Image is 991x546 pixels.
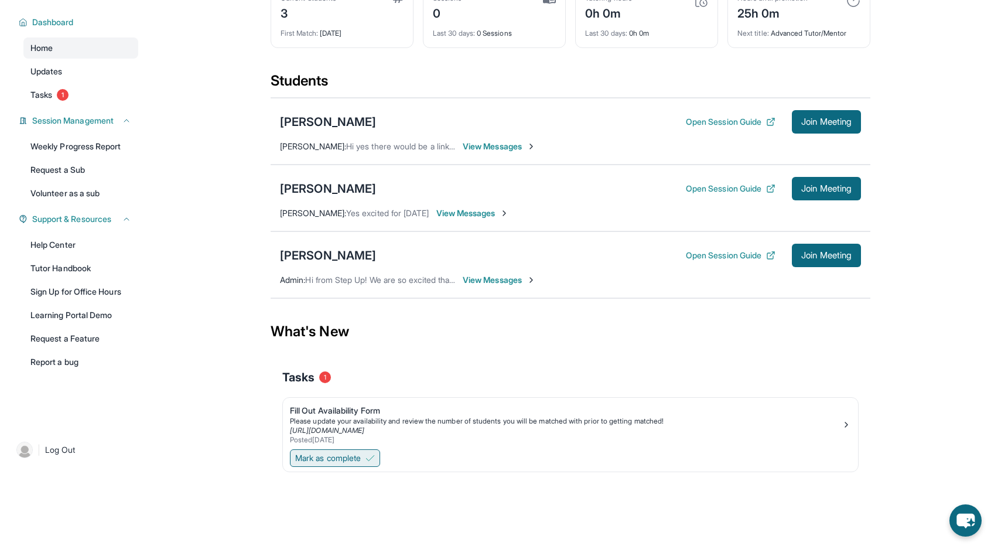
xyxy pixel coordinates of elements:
[30,42,53,54] span: Home
[23,234,138,255] a: Help Center
[737,3,808,22] div: 25h 0m
[32,213,111,225] span: Support & Resources
[295,452,361,464] span: Mark as complete
[527,275,536,285] img: Chevron-Right
[319,371,331,383] span: 1
[290,417,842,426] div: Please update your availability and review the number of students you will be matched with prior ...
[792,110,861,134] button: Join Meeting
[23,37,138,59] a: Home
[792,244,861,267] button: Join Meeting
[23,305,138,326] a: Learning Portal Demo
[346,141,656,151] span: Hi yes there would be a link to join the meeting [DATE] in the step up tutoring portal
[433,22,556,38] div: 0 Sessions
[290,449,380,467] button: Mark as complete
[23,136,138,157] a: Weekly Progress Report
[346,208,429,218] span: Yes excited for [DATE]
[23,352,138,373] a: Report a bug
[28,16,131,28] button: Dashboard
[686,183,775,194] button: Open Session Guide
[280,208,346,218] span: [PERSON_NAME] :
[283,398,858,447] a: Fill Out Availability FormPlease update your availability and review the number of students you w...
[23,328,138,349] a: Request a Feature
[686,250,775,261] button: Open Session Guide
[282,369,315,385] span: Tasks
[585,29,627,37] span: Last 30 days :
[792,177,861,200] button: Join Meeting
[463,274,536,286] span: View Messages
[57,89,69,101] span: 1
[45,444,76,456] span: Log Out
[30,89,52,101] span: Tasks
[281,3,336,22] div: 3
[23,258,138,279] a: Tutor Handbook
[801,118,852,125] span: Join Meeting
[28,213,131,225] button: Support & Resources
[463,141,536,152] span: View Messages
[949,504,982,537] button: chat-button
[28,115,131,127] button: Session Management
[280,275,305,285] span: Admin :
[585,3,632,22] div: 0h 0m
[686,116,775,128] button: Open Session Guide
[12,437,138,463] a: |Log Out
[280,114,376,130] div: [PERSON_NAME]
[16,442,33,458] img: user-img
[32,115,114,127] span: Session Management
[527,142,536,151] img: Chevron-Right
[280,247,376,264] div: [PERSON_NAME]
[23,84,138,105] a: Tasks1
[436,207,510,219] span: View Messages
[37,443,40,457] span: |
[585,22,708,38] div: 0h 0m
[30,66,63,77] span: Updates
[271,306,870,357] div: What's New
[23,183,138,204] a: Volunteer as a sub
[737,22,860,38] div: Advanced Tutor/Mentor
[23,281,138,302] a: Sign Up for Office Hours
[290,405,842,417] div: Fill Out Availability Form
[801,185,852,192] span: Join Meeting
[737,29,769,37] span: Next title :
[500,209,509,218] img: Chevron-Right
[271,71,870,97] div: Students
[801,252,852,259] span: Join Meeting
[281,29,318,37] span: First Match :
[280,180,376,197] div: [PERSON_NAME]
[280,141,346,151] span: [PERSON_NAME] :
[32,16,74,28] span: Dashboard
[23,159,138,180] a: Request a Sub
[365,453,375,463] img: Mark as complete
[23,61,138,82] a: Updates
[290,435,842,445] div: Posted [DATE]
[290,426,364,435] a: [URL][DOMAIN_NAME]
[281,22,404,38] div: [DATE]
[433,29,475,37] span: Last 30 days :
[433,3,462,22] div: 0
